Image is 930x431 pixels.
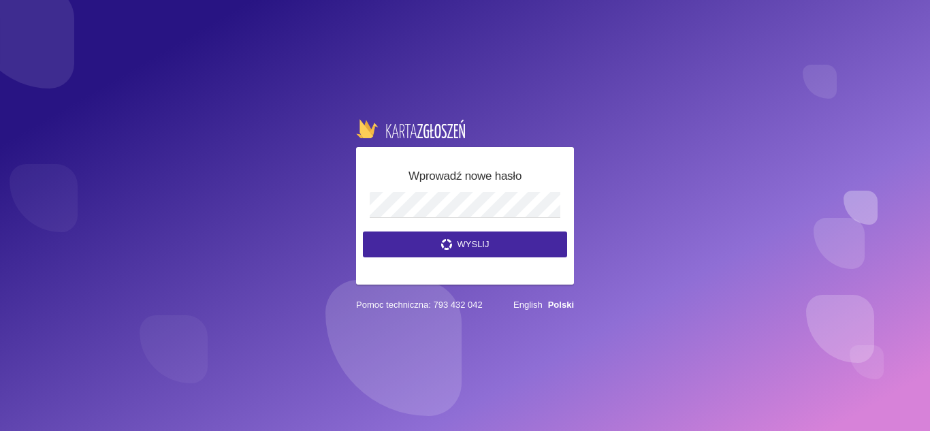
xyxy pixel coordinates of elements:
[363,232,567,257] button: Wyslij
[356,298,483,312] span: Pomoc techniczna: 793 432 042
[356,119,465,138] img: logo-karta.png
[370,167,560,185] h5: Wprowadź nowe hasło
[548,300,574,310] a: Polski
[513,300,543,310] a: English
